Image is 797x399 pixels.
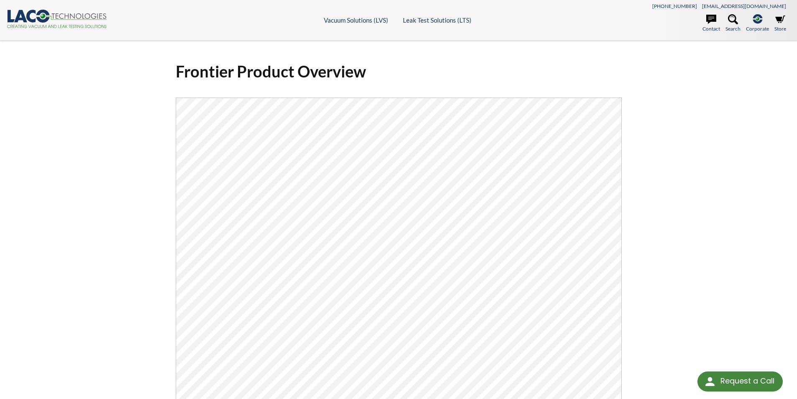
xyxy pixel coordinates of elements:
span: Corporate [746,25,769,33]
a: Contact [702,14,720,33]
h1: Frontier Product Overview [176,61,622,82]
a: Vacuum Solutions (LVS) [324,16,388,24]
div: Request a Call [720,371,774,391]
div: Request a Call [697,371,783,391]
a: Store [774,14,786,33]
a: Search [725,14,741,33]
a: [PHONE_NUMBER] [652,3,697,9]
img: round button [703,375,717,388]
a: Leak Test Solutions (LTS) [403,16,472,24]
a: [EMAIL_ADDRESS][DOMAIN_NAME] [702,3,786,9]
